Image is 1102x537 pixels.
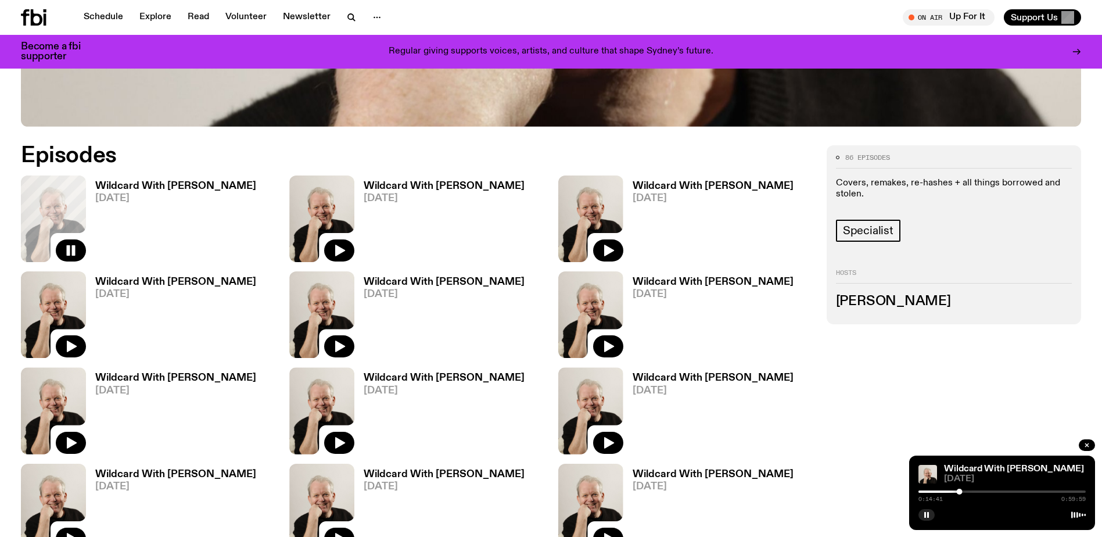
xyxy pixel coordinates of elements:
h3: Wildcard With [PERSON_NAME] [95,470,256,479]
h2: Hosts [836,270,1072,284]
span: [DATE] [95,289,256,299]
span: [DATE] [633,289,794,299]
span: [DATE] [364,482,525,492]
a: Wildcard With [PERSON_NAME][DATE] [86,373,256,454]
span: [DATE] [633,194,794,203]
a: Wildcard With [PERSON_NAME][DATE] [354,181,525,262]
span: 0:14:41 [918,496,943,502]
h3: Wildcard With [PERSON_NAME] [364,470,525,479]
img: Stuart is smiling charmingly, wearing a black t-shirt against a stark white background. [289,176,354,262]
span: [DATE] [633,386,794,396]
h3: Wildcard With [PERSON_NAME] [95,277,256,287]
h2: Episodes [21,145,723,166]
h3: Wildcard With [PERSON_NAME] [364,277,525,287]
span: Specialist [843,224,893,237]
h3: [PERSON_NAME] [836,295,1072,308]
h3: Wildcard With [PERSON_NAME] [95,373,256,383]
img: Stuart is smiling charmingly, wearing a black t-shirt against a stark white background. [289,367,354,454]
span: [DATE] [95,194,256,203]
a: Specialist [836,220,900,242]
span: [DATE] [364,386,525,396]
span: [DATE] [364,289,525,299]
a: Volunteer [218,9,274,26]
a: Wildcard With [PERSON_NAME][DATE] [86,277,256,358]
img: Stuart is smiling charmingly, wearing a black t-shirt against a stark white background. [21,367,86,454]
a: Wildcard With [PERSON_NAME][DATE] [354,277,525,358]
p: Covers, remakes, re-hashes + all things borrowed and stolen. [836,178,1072,200]
h3: Wildcard With [PERSON_NAME] [633,181,794,191]
h3: Wildcard With [PERSON_NAME] [633,277,794,287]
a: Schedule [77,9,130,26]
img: Stuart is smiling charmingly, wearing a black t-shirt against a stark white background. [289,271,354,358]
img: Stuart is smiling charmingly, wearing a black t-shirt against a stark white background. [558,176,623,262]
a: Read [181,9,216,26]
span: 86 episodes [845,155,890,161]
span: [DATE] [944,475,1086,484]
button: Support Us [1004,9,1081,26]
img: Stuart is smiling charmingly, wearing a black t-shirt against a stark white background. [918,465,937,484]
h3: Become a fbi supporter [21,42,95,62]
a: Wildcard With [PERSON_NAME][DATE] [623,181,794,262]
h3: Wildcard With [PERSON_NAME] [633,373,794,383]
span: [DATE] [364,194,525,203]
span: Support Us [1011,12,1058,23]
a: Explore [132,9,178,26]
h3: Wildcard With [PERSON_NAME] [633,470,794,479]
img: Stuart is smiling charmingly, wearing a black t-shirt against a stark white background. [558,367,623,454]
h3: Wildcard With [PERSON_NAME] [364,181,525,191]
a: Wildcard With [PERSON_NAME][DATE] [354,373,525,454]
a: Wildcard With [PERSON_NAME] [944,464,1084,474]
span: 0:59:59 [1061,496,1086,502]
span: [DATE] [633,482,794,492]
img: Stuart is smiling charmingly, wearing a black t-shirt against a stark white background. [21,271,86,358]
img: Stuart is smiling charmingly, wearing a black t-shirt against a stark white background. [558,271,623,358]
button: On AirUp For It [903,9,995,26]
a: Wildcard With [PERSON_NAME][DATE] [623,373,794,454]
span: [DATE] [95,482,256,492]
a: Wildcard With [PERSON_NAME][DATE] [623,277,794,358]
p: Regular giving supports voices, artists, and culture that shape Sydney’s future. [389,46,713,57]
span: [DATE] [95,386,256,396]
h3: Wildcard With [PERSON_NAME] [95,181,256,191]
h3: Wildcard With [PERSON_NAME] [364,373,525,383]
a: Wildcard With [PERSON_NAME][DATE] [86,181,256,262]
a: Newsletter [276,9,338,26]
